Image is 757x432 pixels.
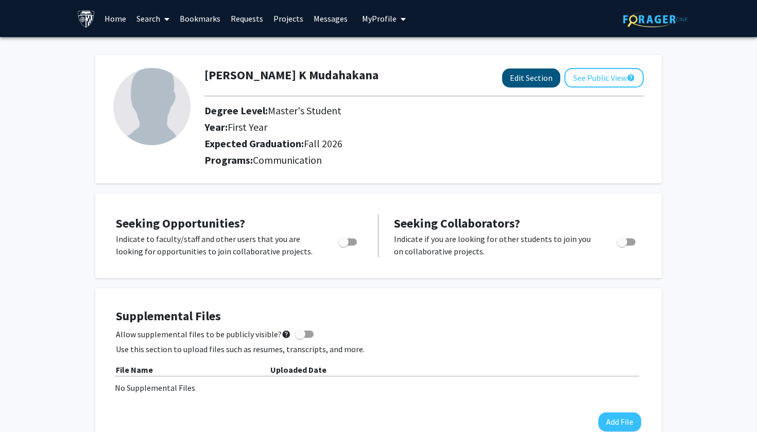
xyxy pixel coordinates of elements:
[204,137,573,150] h2: Expected Graduation:
[116,233,319,257] p: Indicate to faculty/staff and other users that you are looking for opportunities to join collabor...
[204,121,573,133] h2: Year:
[8,386,44,424] iframe: Chat
[175,1,226,37] a: Bookmarks
[308,1,353,37] a: Messages
[116,328,291,340] span: Allow supplemental files to be publicly visible?
[502,68,560,88] button: Edit Section
[394,215,520,231] span: Seeking Collaborators?
[394,233,597,257] p: Indicate if you are looking for other students to join you on collaborative projects.
[282,328,291,340] mat-icon: help
[623,11,687,27] img: ForagerOne Logo
[116,365,153,375] b: File Name
[204,154,644,166] h2: Programs:
[253,153,322,166] span: Communication
[115,382,642,394] div: No Supplemental Files
[116,309,641,324] h4: Supplemental Files
[268,104,341,117] span: Master's Student
[116,215,245,231] span: Seeking Opportunities?
[268,1,308,37] a: Projects
[564,68,644,88] button: See Public View
[304,137,342,150] span: Fall 2026
[99,1,131,37] a: Home
[598,412,641,431] button: Add File
[362,13,397,24] span: My Profile
[204,105,573,117] h2: Degree Level:
[77,10,95,28] img: Johns Hopkins University Logo
[204,68,378,83] h1: [PERSON_NAME] K Mudahakana
[334,233,363,248] div: Toggle
[131,1,175,37] a: Search
[627,72,635,84] mat-icon: help
[228,120,267,133] span: First Year
[116,343,641,355] p: Use this section to upload files such as resumes, transcripts, and more.
[613,233,641,248] div: Toggle
[226,1,268,37] a: Requests
[113,68,191,145] img: Profile Picture
[270,365,326,375] b: Uploaded Date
